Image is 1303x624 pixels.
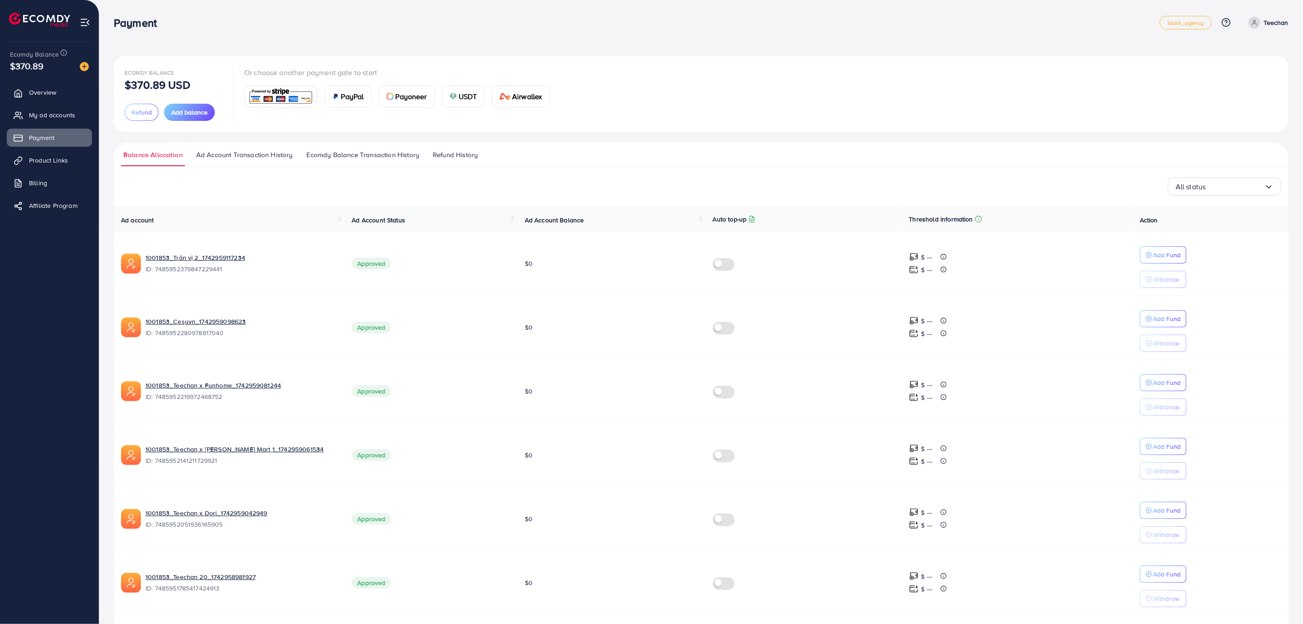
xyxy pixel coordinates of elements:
[145,392,337,401] span: ID: 7485952219972468752
[387,93,394,100] img: card
[352,513,391,525] span: Approved
[145,381,337,390] a: 1001853_Teechan x Funhome_1742959081244
[909,584,919,594] img: top-up amount
[29,156,68,165] span: Product Links
[525,514,533,523] span: $0
[7,83,92,101] a: Overview
[1206,180,1264,194] input: Search for option
[125,104,159,121] button: Refund
[713,214,747,225] p: Auto top-up
[145,456,337,465] span: ID: 7485952141211729921
[352,385,391,397] span: Approved
[1160,16,1212,29] a: black_agency
[145,253,337,274] div: <span class='underline'>1001853_Trân vị 2_1742959117234</span></br>7485952379847229441
[499,93,510,100] img: card
[1153,593,1179,604] p: Withdraw
[525,578,533,587] span: $0
[921,571,933,582] p: $ ---
[29,201,78,210] span: Affiliate Program
[145,509,337,529] div: <span class='underline'>1001853_Teechan x Dori_1742959042949</span></br>7485952051936165905
[1140,271,1187,288] button: Withdraw
[909,252,919,262] img: top-up amount
[145,253,337,262] a: 1001853_Trân vị 2_1742959117234
[512,91,542,102] span: Airwallex
[1153,313,1181,324] p: Add Fund
[352,322,391,333] span: Approved
[396,91,427,102] span: Payoneer
[121,216,154,225] span: Ad account
[1245,17,1288,29] a: Teechan
[525,259,533,268] span: $0
[909,329,919,338] img: top-up amount
[442,85,485,108] a: cardUSDT
[9,13,70,27] img: logo
[7,106,92,124] a: My ad accounts
[909,380,919,389] img: top-up amount
[492,85,550,108] a: cardAirwallex
[29,133,54,142] span: Payment
[921,456,933,467] p: $ ---
[145,584,337,593] span: ID: 7485951785417424913
[1153,529,1179,540] p: Withdraw
[1264,17,1288,28] p: Teechan
[145,445,337,466] div: <span class='underline'>1001853_Teechan x Ngọc Anh Mart 1_1742959061534</span></br>74859521412117...
[145,264,337,274] span: ID: 7485952379847229441
[123,150,183,160] span: Balance Allocation
[145,328,337,337] span: ID: 7485952280978817040
[145,509,337,518] a: 1001853_Teechan x Dori_1742959042949
[121,509,141,529] img: ic-ads-acc.e4c84228.svg
[306,150,419,160] span: Ecomdy Balance Transaction History
[125,69,174,77] span: Ecomdy Balance
[1153,466,1179,476] p: Withdraw
[332,93,339,100] img: card
[29,88,56,97] span: Overview
[909,520,919,530] img: top-up amount
[1153,569,1181,580] p: Add Fund
[10,59,44,72] span: $370.89
[1153,250,1181,260] p: Add Fund
[196,150,293,160] span: Ad Account Transaction History
[525,387,533,396] span: $0
[909,316,919,326] img: top-up amount
[1153,441,1181,452] p: Add Fund
[433,150,478,160] span: Refund History
[29,178,47,187] span: Billing
[29,110,75,120] span: My ad accounts
[352,258,391,269] span: Approved
[921,584,933,595] p: $ ---
[1140,310,1187,327] button: Add Fund
[1153,377,1181,388] p: Add Fund
[145,520,337,529] span: ID: 7485952051936165905
[909,508,919,517] img: top-up amount
[1140,526,1187,543] button: Withdraw
[909,265,919,274] img: top-up amount
[131,108,152,117] span: Refund
[1153,505,1181,516] p: Add Fund
[80,62,89,71] img: image
[10,50,59,59] span: Ecomdy Balance
[352,577,391,589] span: Approved
[1140,438,1187,455] button: Add Fund
[921,443,933,454] p: $ ---
[121,254,141,274] img: ic-ads-acc.e4c84228.svg
[1140,335,1187,352] button: Withdraw
[921,316,933,326] p: $ ---
[125,79,190,90] p: $370.89 USD
[1140,566,1187,583] button: Add Fund
[459,91,477,102] span: USDT
[525,216,584,225] span: Ad Account Balance
[909,571,919,581] img: top-up amount
[164,104,215,121] button: Add balance
[145,572,337,593] div: <span class='underline'>1001853_Teechan 20_1742958981927</span></br>7485951785417424913
[244,86,317,108] a: card
[921,507,933,518] p: $ ---
[1140,216,1158,225] span: Action
[909,214,973,225] p: Threshold information
[7,174,92,192] a: Billing
[145,572,337,581] a: 1001853_Teechan 20_1742958981927
[525,451,533,460] span: $0
[1167,20,1204,26] span: black_agency
[450,93,457,100] img: card
[921,264,933,275] p: $ ---
[171,108,208,117] span: Add balance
